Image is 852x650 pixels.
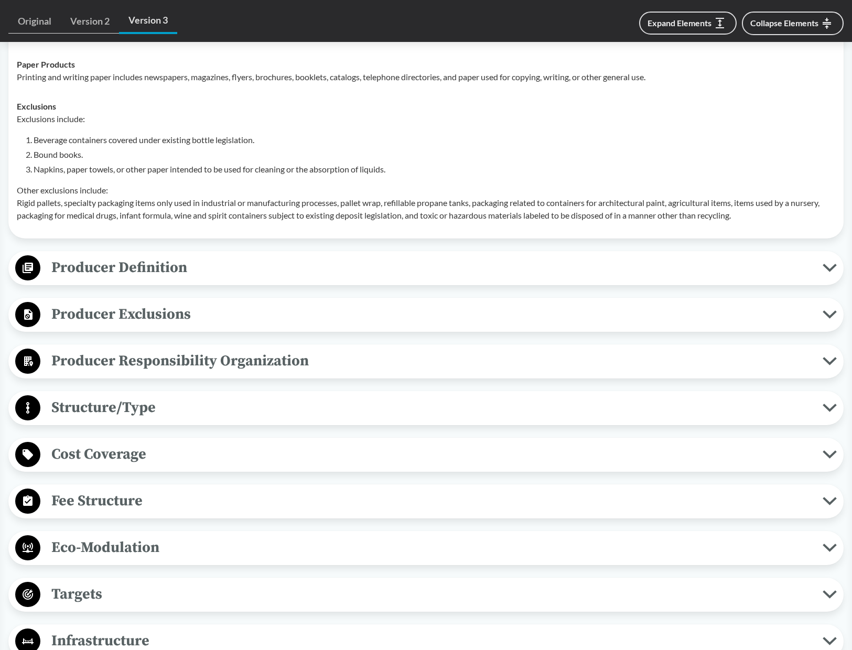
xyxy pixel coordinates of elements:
[17,184,835,222] p: Other exclusions include: Rigid pallets, specialty packaging items only used in industrial or man...
[12,581,840,608] button: Targets
[12,395,840,421] button: Structure/Type
[639,12,737,35] button: Expand Elements
[12,441,840,468] button: Cost Coverage
[17,71,835,83] p: Printing and writing paper includes newspapers, magazines, flyers, brochures, booklets, catalogs,...
[17,59,75,69] strong: Paper Products
[40,396,823,419] span: Structure/Type
[742,12,844,35] button: Collapse Elements
[34,134,835,146] li: Beverage containers covered under existing bottle legislation.
[61,9,119,34] a: Version 2
[40,302,823,326] span: Producer Exclusions
[12,488,840,515] button: Fee Structure
[12,255,840,281] button: Producer Definition
[40,582,823,606] span: Targets
[119,8,177,34] a: Version 3
[40,489,823,513] span: Fee Structure
[12,348,840,375] button: Producer Responsibility Organization
[8,9,61,34] a: Original
[34,148,835,161] li: Bound books.
[40,442,823,466] span: Cost Coverage
[40,256,823,279] span: Producer Definition
[40,349,823,373] span: Producer Responsibility Organization
[40,536,823,559] span: Eco-Modulation
[12,535,840,561] button: Eco-Modulation
[17,113,835,125] p: Exclusions include:
[12,301,840,328] button: Producer Exclusions
[17,101,56,111] strong: Exclusions
[34,163,835,176] li: Napkins, paper towels, or other paper intended to be used for cleaning or the absorption of liquids.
